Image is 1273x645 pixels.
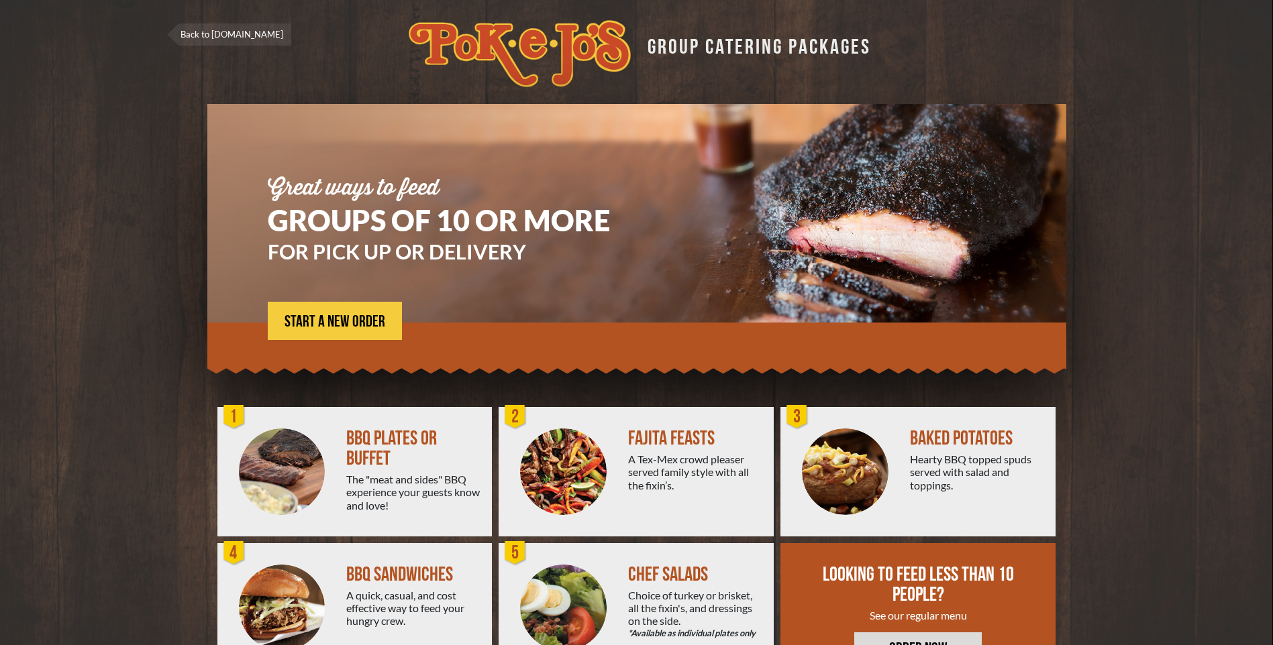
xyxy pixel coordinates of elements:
[346,428,481,469] div: BBQ PLATES OR BUFFET
[167,23,291,46] a: Back to [DOMAIN_NAME]
[409,20,631,87] img: logo.svg
[502,540,529,567] div: 5
[628,453,763,491] div: A Tex-Mex crowd pleaser served family style with all the fixin’s.
[638,31,871,57] div: GROUP CATERING PACKAGES
[910,428,1045,449] div: BAKED POTATOES
[221,404,248,430] div: 1
[628,627,763,640] em: *Available as individual plates only
[628,428,763,449] div: FAJITA FEASTS
[910,453,1045,491] div: Hearty BBQ topped spuds served with salad and toppings.
[268,241,650,261] h3: FOR PICK UP OR DELIVERY
[268,206,650,235] h1: GROUPS OF 10 OR MORE
[628,565,763,585] div: CHEF SALADS
[628,589,763,640] div: Choice of turkey or brisket, all the fixin's, and dressings on the side.
[268,302,402,340] a: START A NEW ORDER
[221,540,248,567] div: 4
[520,428,607,515] img: PEJ-Fajitas.png
[239,428,325,515] img: PEJ-BBQ-Buffet.png
[802,428,888,515] img: PEJ-Baked-Potato.png
[821,565,1017,605] div: LOOKING TO FEED LESS THAN 10 PEOPLE?
[346,565,481,585] div: BBQ SANDWICHES
[268,178,650,199] div: Great ways to feed
[346,473,481,512] div: The "meat and sides" BBQ experience your guests know and love!
[346,589,481,628] div: A quick, casual, and cost effective way to feed your hungry crew.
[821,609,1017,622] div: See our regular menu
[502,404,529,430] div: 2
[784,404,811,430] div: 3
[285,314,385,330] span: START A NEW ORDER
